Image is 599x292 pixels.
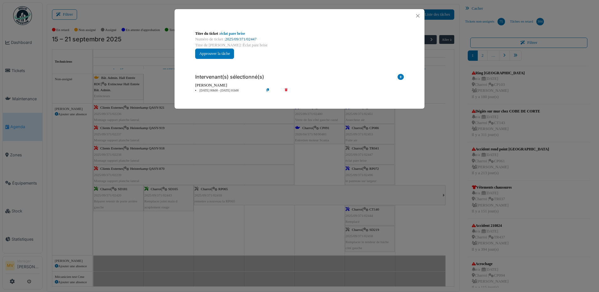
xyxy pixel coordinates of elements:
[195,31,404,36] div: Titre du ticket :
[221,31,245,36] a: éclat pare brise
[195,82,404,88] div: [PERSON_NAME]
[225,37,257,41] a: 2025/09/371/02447
[398,74,404,82] i: Ajouter
[195,49,234,59] button: Approuver la tâche
[195,74,264,80] h6: Intervenant(s) sélectionné(s)
[192,88,264,93] li: [DATE] 00h00 - [DATE] 01h00
[195,36,404,42] div: Numéro de ticket :
[195,42,404,48] div: Titre de [PERSON_NAME]: Éclat pare brise
[414,12,422,20] button: Close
